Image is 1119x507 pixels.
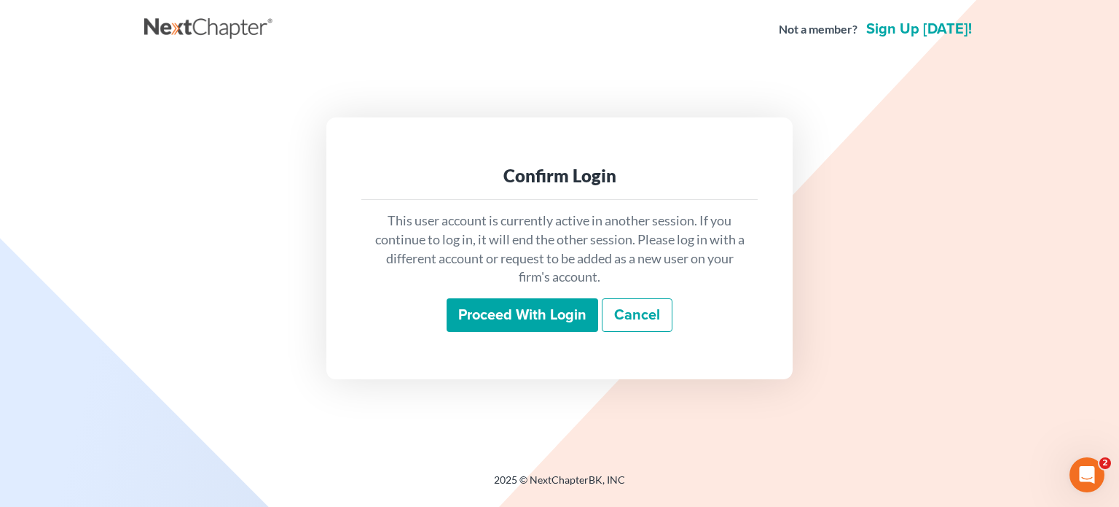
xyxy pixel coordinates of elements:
input: Proceed with login [447,298,598,332]
a: Sign up [DATE]! [863,22,975,36]
a: Cancel [602,298,672,332]
p: This user account is currently active in another session. If you continue to log in, it will end ... [373,212,746,287]
iframe: Intercom live chat [1069,457,1104,492]
span: 2 [1099,457,1111,469]
strong: Not a member? [779,21,857,38]
div: 2025 © NextChapterBK, INC [144,473,975,499]
div: Confirm Login [373,164,746,187]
